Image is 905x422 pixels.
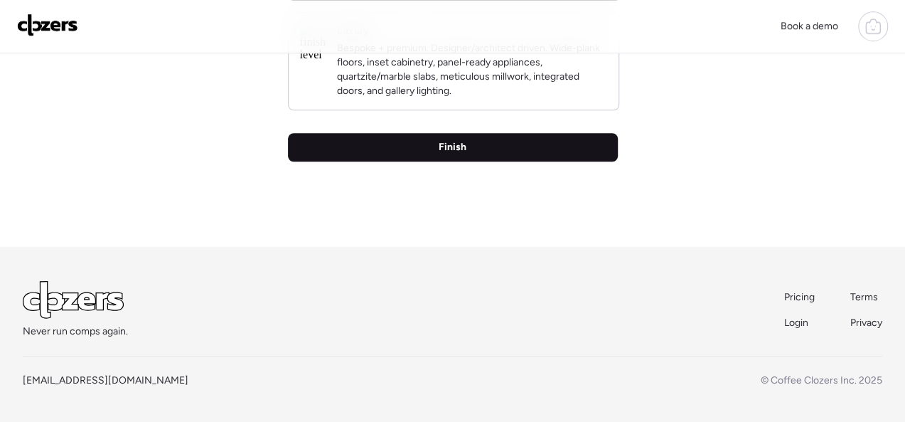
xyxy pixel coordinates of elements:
span: © Coffee Clozers Inc. 2025 [761,374,882,386]
span: Login [784,317,808,329]
span: Never run comps again. [23,325,128,339]
a: Login [784,316,816,330]
span: Terms [850,291,878,303]
a: Privacy [850,316,882,330]
span: Pricing [784,291,815,303]
span: Book a demo [781,20,838,32]
img: Logo [17,14,78,36]
a: Terms [850,290,882,305]
span: Finish [439,140,466,154]
img: Logo Light [23,281,124,319]
p: Bespoke + premium. Designer/architect driven. Wide-plank floors, inset cabinetry, panel-ready app... [337,41,607,98]
span: Privacy [850,317,882,329]
a: Pricing [784,290,816,305]
a: [EMAIL_ADDRESS][DOMAIN_NAME] [23,374,188,386]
